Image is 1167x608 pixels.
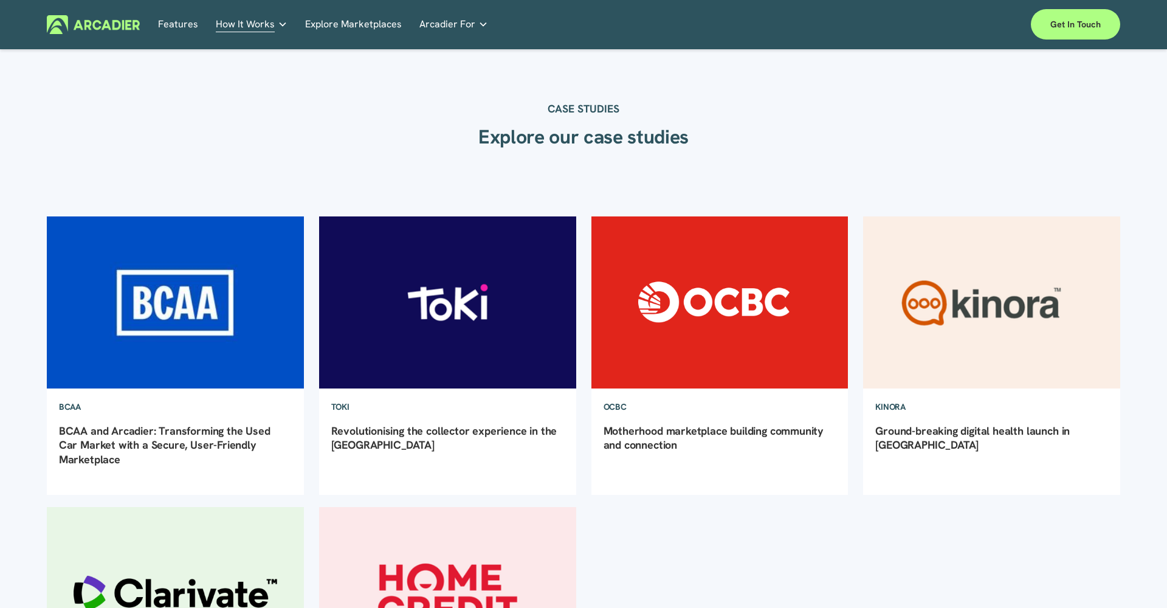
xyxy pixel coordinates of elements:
[862,215,1121,389] img: Ground-breaking digital health launch in Australia
[319,389,362,424] a: TOKI
[590,215,849,389] img: Motherhood marketplace building community and connection
[604,424,824,452] a: Motherhood marketplace building community and connection
[478,124,689,150] strong: Explore our case studies
[158,15,198,34] a: Features
[331,424,557,452] a: Revolutionising the collector experience in the [GEOGRAPHIC_DATA]
[863,389,917,424] a: Kinora
[46,215,305,389] img: BCAA and Arcadier: Transforming the Used Car Market with a Secure, User-Friendly Marketplace
[305,15,402,34] a: Explore Marketplaces
[216,15,287,34] a: folder dropdown
[419,16,475,33] span: Arcadier For
[318,215,577,389] img: Revolutionising the collector experience in the Philippines
[875,424,1070,452] a: Ground-breaking digital health launch in [GEOGRAPHIC_DATA]
[548,102,619,116] strong: CASE STUDIES
[47,389,93,424] a: BCAA
[1031,9,1120,40] a: Get in touch
[47,15,140,34] img: Arcadier
[59,424,270,466] a: BCAA and Arcadier: Transforming the Used Car Market with a Secure, User-Friendly Marketplace
[216,16,275,33] span: How It Works
[419,15,488,34] a: folder dropdown
[591,389,639,424] a: OCBC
